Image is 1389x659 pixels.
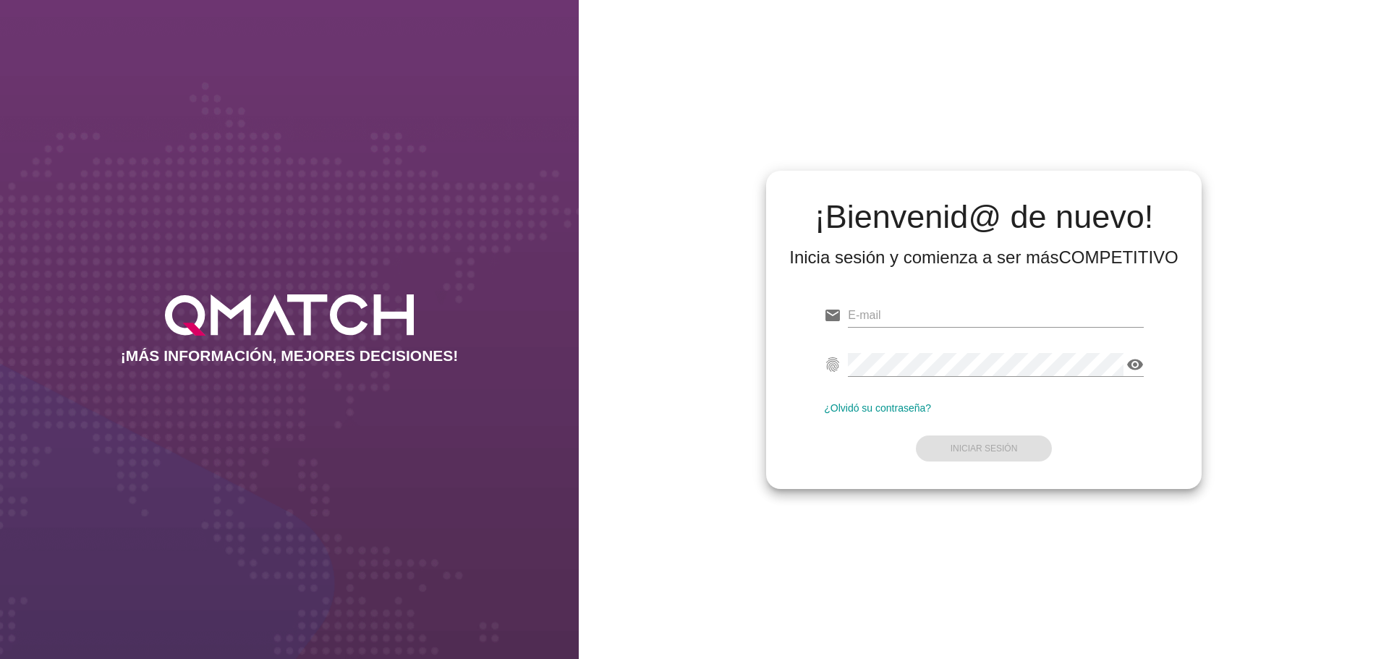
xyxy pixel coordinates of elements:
[848,304,1144,327] input: E-mail
[824,356,841,373] i: fingerprint
[789,200,1178,234] h2: ¡Bienvenid@ de nuevo!
[824,307,841,324] i: email
[1126,356,1144,373] i: visibility
[824,402,931,414] a: ¿Olvidó su contraseña?
[121,347,459,365] h2: ¡MÁS INFORMACIÓN, MEJORES DECISIONES!
[789,246,1178,269] div: Inicia sesión y comienza a ser más
[1058,247,1178,267] strong: COMPETITIVO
